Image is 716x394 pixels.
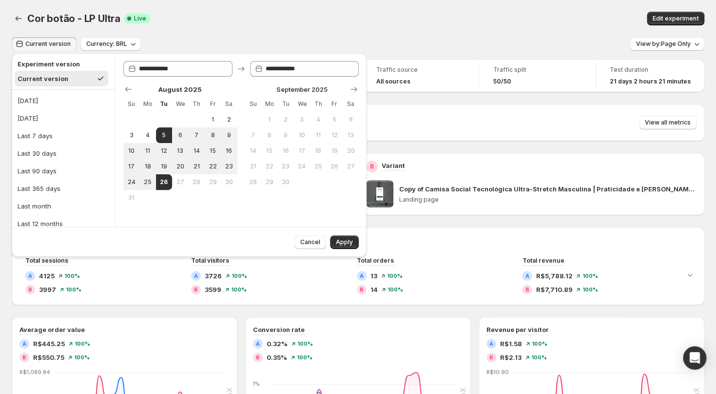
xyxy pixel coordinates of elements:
span: Cancel [300,238,320,246]
button: Expand chart [683,268,697,282]
button: Friday September 12 2025 [326,127,342,143]
th: Friday [205,96,221,112]
span: 100 % [232,273,247,279]
span: Su [249,100,257,108]
button: Cancel [294,235,326,249]
span: 17 [298,147,306,155]
span: 24 [298,163,306,170]
h2: A [28,273,32,279]
th: Monday [139,96,155,112]
button: [DATE] [15,93,112,108]
span: 29 [209,178,217,186]
button: Tuesday August 19 2025 [156,159,172,174]
span: 28 [192,178,200,186]
span: 20 [347,147,355,155]
text: R$10.90 [486,369,509,375]
span: 7 [249,131,257,139]
button: Last 7 days [15,128,112,144]
span: 15 [209,147,217,155]
div: Current version [18,74,68,83]
span: We [176,100,184,108]
th: Sunday [245,96,261,112]
span: 25 [314,163,322,170]
text: 1% [253,380,260,387]
h3: Average order value [19,325,85,334]
button: Apply [330,235,359,249]
span: 12 [160,147,168,155]
button: Sunday August 3 2025 [123,127,139,143]
span: 7 [192,131,200,139]
span: 21 days 2 hours 21 minutes [610,78,691,85]
span: Test duration [610,66,691,74]
button: Tuesday September 2 2025 [277,112,293,127]
h2: B [22,354,26,360]
span: 12 [330,131,338,139]
text: R$1,089.84 [19,369,50,375]
span: Live [134,15,146,22]
span: Traffic source [376,66,465,74]
button: Saturday August 16 2025 [221,143,237,159]
span: 100 % [532,341,547,347]
button: Sunday August 17 2025 [123,159,139,174]
button: Thursday August 21 2025 [188,159,204,174]
button: Sunday September 7 2025 [245,127,261,143]
button: Thursday September 18 2025 [310,143,326,159]
span: 100 % [582,273,598,279]
span: 16 [225,147,233,155]
span: Th [314,100,322,108]
button: Sunday August 24 2025 [123,174,139,190]
span: 3599 [205,285,221,294]
h2: Experiment version [18,59,105,69]
a: Traffic split50/50 [493,65,582,86]
span: R$7,710.89 [536,285,572,294]
span: 18 [143,163,152,170]
button: Show previous month, July 2025 [121,83,135,96]
button: Friday August 8 2025 [205,127,221,143]
span: 100 % [297,354,312,360]
span: 26 [330,163,338,170]
th: Monday [261,96,277,112]
span: Traffic split [493,66,582,74]
th: Saturday [221,96,237,112]
span: 100 % [74,354,90,360]
span: R$445.25 [33,339,65,349]
span: 0.32% [267,339,288,349]
button: Saturday August 2 2025 [221,112,237,127]
span: 30 [225,178,233,186]
span: 100 % [531,354,547,360]
button: Wednesday August 6 2025 [172,127,188,143]
span: 100 % [297,341,313,347]
h2: A [194,273,198,279]
button: Wednesday September 10 2025 [294,127,310,143]
button: Sunday August 10 2025 [123,143,139,159]
span: 6 [176,131,184,139]
button: Friday September 19 2025 [326,143,342,159]
button: Thursday August 14 2025 [188,143,204,159]
span: 26 [160,178,168,186]
span: 3997 [39,285,56,294]
div: Last 365 days [18,184,60,193]
th: Wednesday [294,96,310,112]
button: Thursday September 25 2025 [310,159,326,174]
h2: A [22,341,26,347]
span: 100 % [387,287,403,292]
span: Fr [209,100,217,108]
button: Monday September 22 2025 [261,159,277,174]
span: 10 [127,147,135,155]
span: 13 [176,147,184,155]
button: Saturday September 13 2025 [343,127,359,143]
th: Friday [326,96,342,112]
button: Edit experiment [647,12,704,25]
div: Last month [18,201,51,211]
button: End of range Today Tuesday August 26 2025 [156,174,172,190]
div: Last 30 days [18,148,57,158]
span: 5 [160,131,168,139]
button: Friday August 22 2025 [205,159,221,174]
h2: B [489,354,493,360]
button: Monday September 8 2025 [261,127,277,143]
span: 20 [176,163,184,170]
button: Wednesday September 17 2025 [294,143,310,159]
button: Monday September 1 2025 [261,112,277,127]
button: Thursday August 28 2025 [188,174,204,190]
button: Thursday September 11 2025 [310,127,326,143]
